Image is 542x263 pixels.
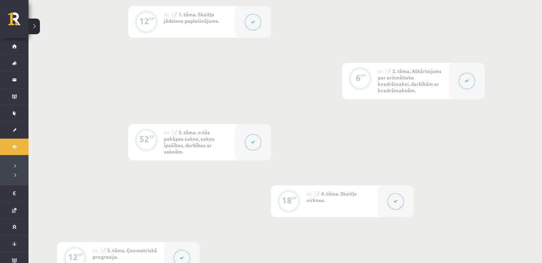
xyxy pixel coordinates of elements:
[282,197,292,203] div: 18
[149,17,154,21] div: XP
[378,68,442,93] span: 📝 2. tēma. Atkārtojums par aritmētisko kvadrātsakni, darbībām ar kvadrātsaknēm.
[292,196,297,200] div: XP
[139,136,149,142] div: 52
[68,254,78,260] div: 12
[361,73,366,77] div: XP
[356,74,361,81] div: 6
[164,129,215,155] span: 📝 3. tēma. n-tās pakāpes sakne, sakņu īpašības, darbības ar saknēm.
[164,11,219,24] span: 📝 1. tēma. Skaitļa jēdziena paplašinājums.
[306,190,357,203] span: 📝 4. tēma. Skaitļu virknes.
[93,248,98,253] span: #6
[93,247,157,260] span: 📝 5. tēma. Ģeometriskā progresija.
[8,12,29,30] a: Rīgas 1. Tālmācības vidusskola
[306,191,312,197] span: #5
[149,135,154,139] div: XP
[378,68,383,74] span: #3
[139,18,149,24] div: 12
[164,12,169,17] span: #2
[164,130,169,135] span: #4
[78,253,83,257] div: XP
